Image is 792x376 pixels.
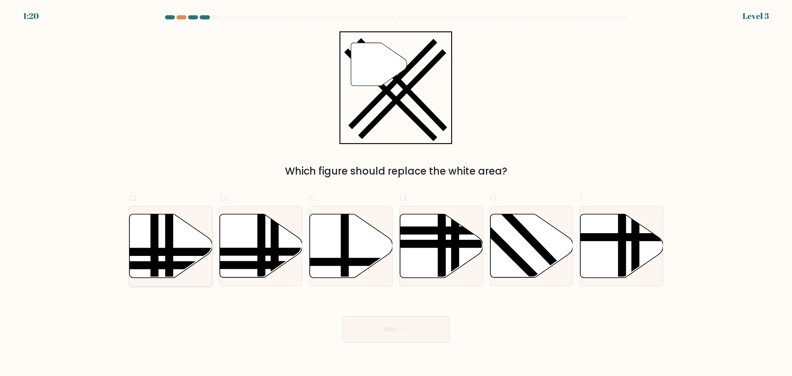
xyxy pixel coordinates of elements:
[134,164,658,179] div: Which figure should replace the white area?
[309,189,318,205] span: c.
[342,316,450,343] button: Next
[23,10,39,22] div: 1:20
[219,189,229,205] span: b.
[490,189,499,205] span: e.
[399,189,409,205] span: d.
[129,189,139,205] span: a.
[580,189,585,205] span: f.
[742,10,769,22] div: Level 3
[351,43,407,86] g: "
